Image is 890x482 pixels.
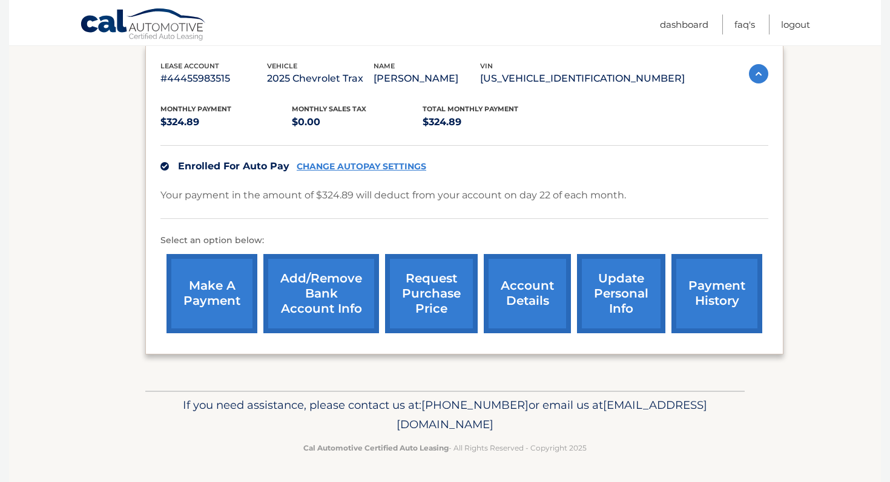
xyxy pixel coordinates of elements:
[781,15,810,34] a: Logout
[267,62,297,70] span: vehicle
[734,15,755,34] a: FAQ's
[374,70,480,87] p: [PERSON_NAME]
[423,105,518,113] span: Total Monthly Payment
[160,187,626,204] p: Your payment in the amount of $324.89 will deduct from your account on day 22 of each month.
[160,62,219,70] span: lease account
[292,105,366,113] span: Monthly sales Tax
[160,233,768,248] p: Select an option below:
[160,114,292,131] p: $324.89
[421,398,529,412] span: [PHONE_NUMBER]
[484,254,571,333] a: account details
[153,396,737,434] p: If you need assistance, please contact us at: or email us at
[749,64,768,83] img: accordion-active.svg
[423,114,554,131] p: $324.89
[166,254,257,333] a: make a payment
[297,161,426,172] a: CHANGE AUTOPAY SETTINGS
[480,70,685,87] p: [US_VEHICLE_IDENTIFICATION_NUMBER]
[160,162,169,171] img: check.svg
[671,254,762,333] a: payment history
[374,62,395,70] span: name
[153,441,737,454] p: - All Rights Reserved - Copyright 2025
[160,105,231,113] span: Monthly Payment
[160,70,267,87] p: #44455983515
[660,15,708,34] a: Dashboard
[178,160,289,172] span: Enrolled For Auto Pay
[577,254,665,333] a: update personal info
[263,254,379,333] a: Add/Remove bank account info
[80,8,207,43] a: Cal Automotive
[480,62,493,70] span: vin
[303,443,449,452] strong: Cal Automotive Certified Auto Leasing
[385,254,478,333] a: request purchase price
[267,70,374,87] p: 2025 Chevrolet Trax
[292,114,423,131] p: $0.00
